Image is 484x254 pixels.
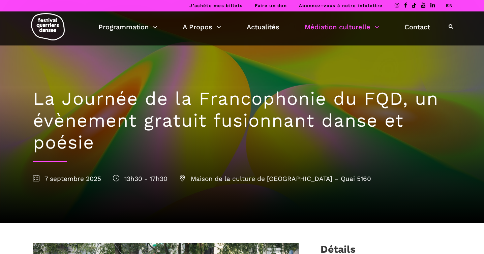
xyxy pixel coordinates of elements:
[98,21,157,33] a: Programmation
[33,175,101,183] span: 7 septembre 2025
[31,13,65,40] img: logo-fqd-med
[247,21,279,33] a: Actualités
[33,88,451,153] h1: La Journée de la Francophonie du FQD, un évènement gratuit fusionnant danse et poésie
[446,3,453,8] a: EN
[179,175,371,183] span: Maison de la culture de [GEOGRAPHIC_DATA] – Quai 5160
[305,21,379,33] a: Médiation culturelle
[404,21,430,33] a: Contact
[189,3,243,8] a: J’achète mes billets
[299,3,383,8] a: Abonnez-vous à notre infolettre
[113,175,168,183] span: 13h30 - 17h30
[255,3,287,8] a: Faire un don
[183,21,221,33] a: A Propos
